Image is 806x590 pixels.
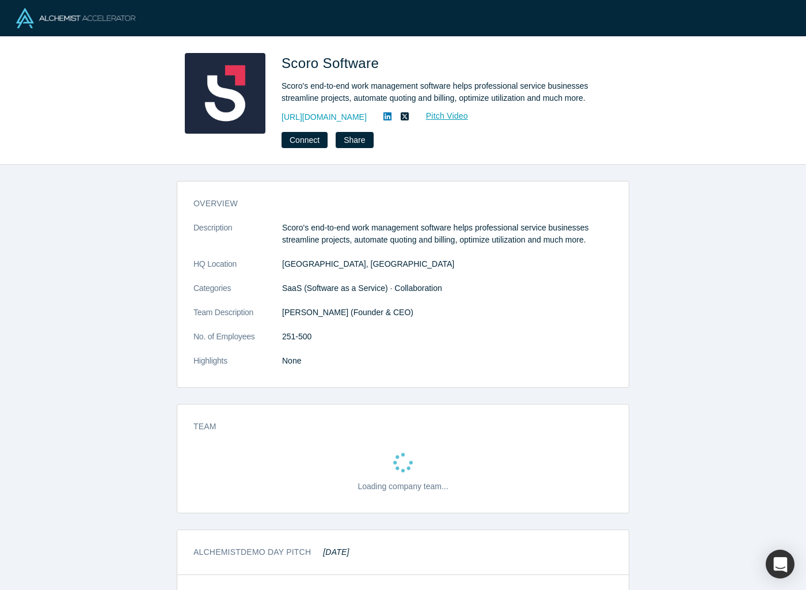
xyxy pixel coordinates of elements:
p: None [282,355,613,367]
span: Scoro Software [282,55,383,71]
h3: Team [193,421,596,433]
dt: Description [193,222,282,258]
dd: 251-500 [282,331,613,343]
dt: Team Description [193,307,282,331]
h3: Alchemist Demo Day Pitch [193,546,349,558]
span: SaaS (Software as a Service) · Collaboration [282,283,442,293]
p: Scoro's end-to-end work management software helps professional service businesses streamline proj... [282,222,613,246]
dd: [GEOGRAPHIC_DATA], [GEOGRAPHIC_DATA] [282,258,613,270]
img: Scoro Software's Logo [185,53,265,134]
dt: No. of Employees [193,331,282,355]
button: Connect [282,132,328,148]
button: Share [336,132,373,148]
a: [URL][DOMAIN_NAME] [282,111,367,123]
p: [PERSON_NAME] (Founder & CEO) [282,307,613,319]
img: Alchemist Logo [16,8,135,28]
em: [DATE] [323,547,349,557]
dt: Highlights [193,355,282,379]
dt: Categories [193,282,282,307]
dt: HQ Location [193,258,282,282]
a: Pitch Video [413,109,469,123]
p: Loading company team... [358,481,448,493]
div: Scoro's end-to-end work management software helps professional service businesses streamline proj... [282,80,604,104]
h3: overview [193,198,596,210]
